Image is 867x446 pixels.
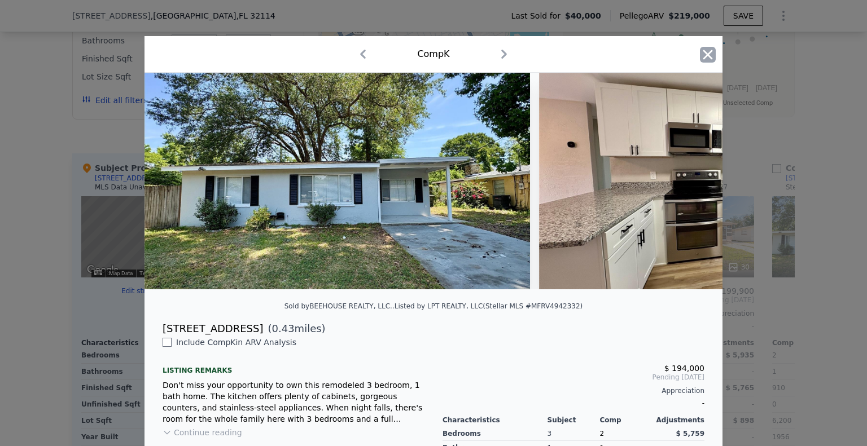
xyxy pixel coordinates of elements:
span: 0.43 [272,323,295,334]
div: Bedrooms [443,427,548,441]
div: Adjustments [652,416,704,425]
div: Sold by BEEHOUSE REALTY, LLC. . [284,302,395,310]
div: Characteristics [443,416,548,425]
div: Listed by LPT REALTY, LLC (Stellar MLS #MFRV4942332) [395,302,583,310]
button: Continue reading [163,427,242,438]
span: Pending [DATE] [443,373,704,382]
span: 2 [599,430,604,438]
div: Subject [548,416,600,425]
div: - [443,395,704,411]
div: Don't miss your opportunity to own this remodeled 3 bedroom, 1 bath home. The kitchen offers plen... [163,379,424,425]
div: Listing remarks [163,357,424,375]
span: $ 5,759 [676,430,704,438]
div: [STREET_ADDRESS] [163,321,263,337]
div: Appreciation [443,386,704,395]
span: $ 194,000 [664,364,704,373]
div: 3 [548,427,600,441]
span: Include Comp K in ARV Analysis [172,338,301,347]
div: Comp K [417,47,449,61]
span: ( miles) [263,321,325,337]
img: Property Img [144,73,530,289]
div: Comp [599,416,652,425]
